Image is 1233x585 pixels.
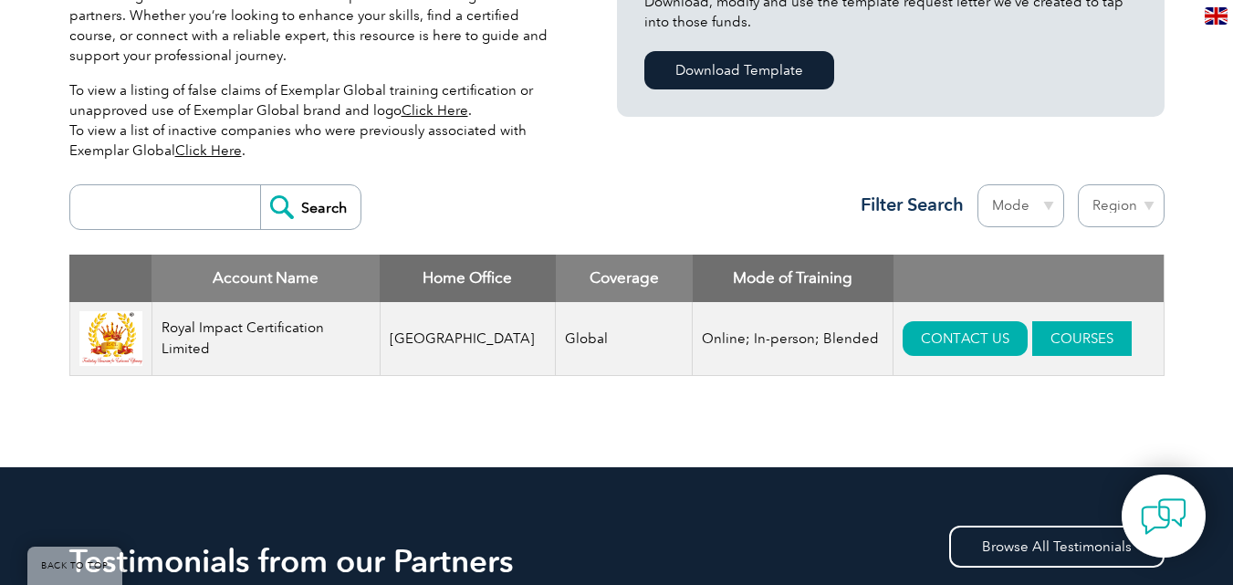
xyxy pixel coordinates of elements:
[693,255,893,302] th: Mode of Training: activate to sort column ascending
[152,255,380,302] th: Account Name: activate to sort column descending
[380,255,556,302] th: Home Office: activate to sort column ascending
[949,526,1165,568] a: Browse All Testimonials
[69,80,562,161] p: To view a listing of false claims of Exemplar Global training certification or unapproved use of ...
[152,302,380,376] td: Royal Impact Certification Limited
[69,547,1165,576] h2: Testimonials from our Partners
[175,142,242,159] a: Click Here
[556,255,693,302] th: Coverage: activate to sort column ascending
[903,321,1028,356] a: CONTACT US
[260,185,360,229] input: Search
[556,302,693,376] td: Global
[644,51,834,89] a: Download Template
[893,255,1164,302] th: : activate to sort column ascending
[693,302,893,376] td: Online; In-person; Blended
[380,302,556,376] td: [GEOGRAPHIC_DATA]
[402,102,468,119] a: Click Here
[1141,494,1186,539] img: contact-chat.png
[1032,321,1132,356] a: COURSES
[27,547,122,585] a: BACK TO TOP
[850,193,964,216] h3: Filter Search
[1205,7,1228,25] img: en
[79,311,142,367] img: 581c9c2f-f294-ee11-be37-000d3ae1a22b-logo.png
